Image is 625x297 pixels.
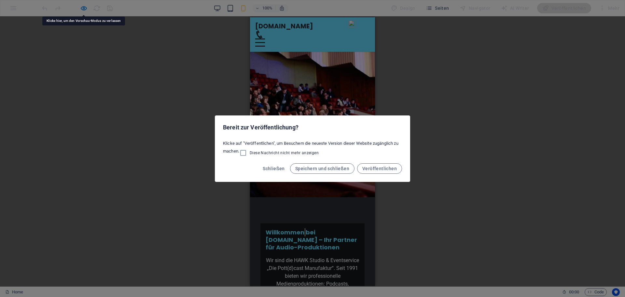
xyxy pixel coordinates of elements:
[250,150,319,156] span: Diese Nachricht nicht mehr anzeigen
[223,124,402,131] h2: Bereit zur Veröffentlichung?
[295,166,349,171] span: Speichern und schließen
[16,239,109,286] p: Wir sind die HAWK Studio & Eventservice „Die Pott(d)cast Manufaktur“. Seit 1991 bieten wir profes...
[362,166,397,171] span: Veröffentlichen
[357,163,402,174] button: Veröffentlichen
[98,3,106,10] img: npw-badge-icon.svg
[5,4,63,13] span: [DOMAIN_NAME]
[16,211,107,234] span: Willkommen bei [DOMAIN_NAME] – Ihr Partner für Audio-Produktionen
[260,163,287,174] button: Schließen
[215,138,410,159] div: Klicke auf "Veröffentlichen", um Besuchern die neueste Version dieser Website zugänglich zu machen.
[290,163,354,174] button: Speichern und schließen
[263,166,285,171] span: Schließen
